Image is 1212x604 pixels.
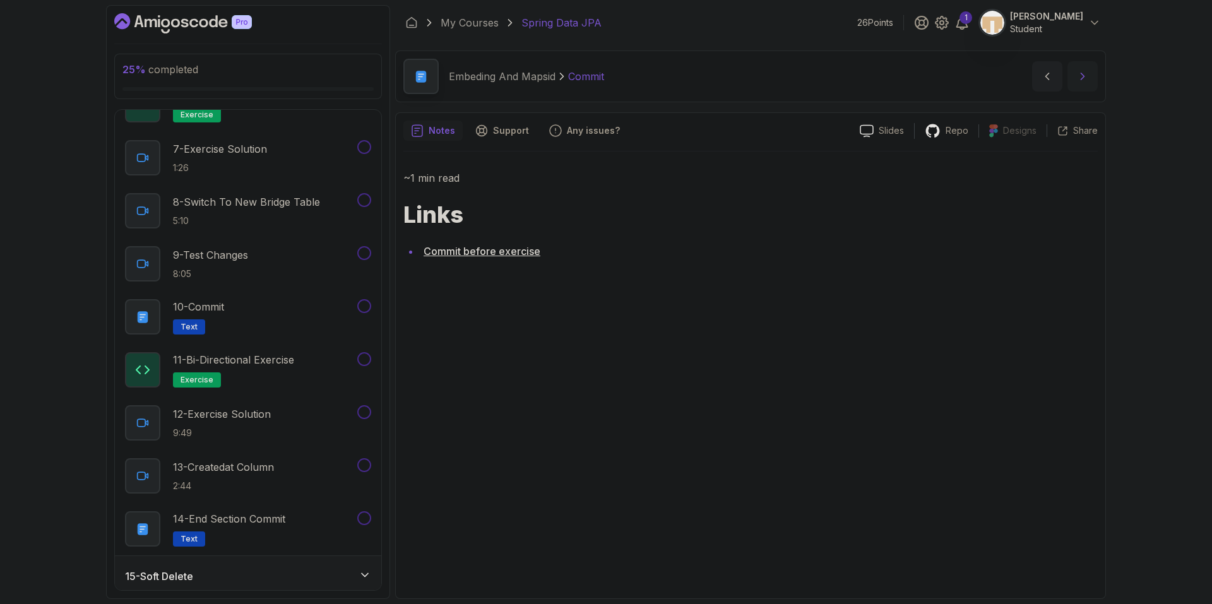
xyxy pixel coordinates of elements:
p: 7 - Exercise Solution [173,141,267,157]
p: 8 - Switch To New Bridge Table [173,194,320,210]
button: previous content [1032,61,1062,92]
p: 11 - Bi-directional Exercise [173,352,294,367]
a: Slides [850,124,914,138]
p: 2:44 [173,480,274,492]
button: 14-End Section CommitText [125,511,371,547]
p: ~1 min read [403,169,1098,187]
button: 10-CommitText [125,299,371,335]
button: 11-Bi-directional Exerciseexercise [125,352,371,388]
p: 5:10 [173,215,320,227]
button: 12-Exercise Solution9:49 [125,405,371,441]
p: 10 - Commit [173,299,224,314]
p: 12 - Exercise Solution [173,406,271,422]
h3: 15 - Soft Delete [125,569,193,584]
p: Commit [568,69,604,84]
a: My Courses [441,15,499,30]
a: Repo [915,123,978,139]
p: 9 - Test Changes [173,247,248,263]
button: Feedback button [542,121,627,141]
span: 25 % [122,63,146,76]
p: Repo [946,124,968,137]
span: exercise [181,110,213,120]
p: Embeding And Mapsid [449,69,555,84]
button: 13-Createdat Column2:44 [125,458,371,494]
button: 9-Test Changes8:05 [125,246,371,281]
p: 9:49 [173,427,271,439]
p: Support [493,124,529,137]
button: Share [1047,124,1098,137]
p: 1:26 [173,162,267,174]
p: Slides [879,124,904,137]
p: Designs [1003,124,1037,137]
button: 8-Switch To New Bridge Table5:10 [125,193,371,228]
p: Spring Data JPA [521,15,602,30]
div: 1 [959,11,972,24]
p: Notes [429,124,455,137]
p: Student [1010,23,1083,35]
a: Commit before exercise [424,245,540,258]
p: Share [1073,124,1098,137]
p: 26 Points [857,16,893,29]
span: completed [122,63,198,76]
a: Dashboard [405,16,418,29]
p: 14 - End Section Commit [173,511,285,526]
a: 1 [954,15,970,30]
span: Text [181,534,198,544]
a: Dashboard [114,13,281,33]
p: 13 - Createdat Column [173,459,274,475]
span: exercise [181,375,213,385]
button: user profile image[PERSON_NAME]Student [980,10,1101,35]
p: [PERSON_NAME] [1010,10,1083,23]
h1: Links [403,202,1098,227]
img: user profile image [980,11,1004,35]
button: 15-Soft Delete [115,556,381,596]
button: Support button [468,121,537,141]
span: Text [181,322,198,332]
button: notes button [403,121,463,141]
p: Any issues? [567,124,620,137]
button: next content [1067,61,1098,92]
p: 8:05 [173,268,248,280]
button: 7-Exercise Solution1:26 [125,140,371,175]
